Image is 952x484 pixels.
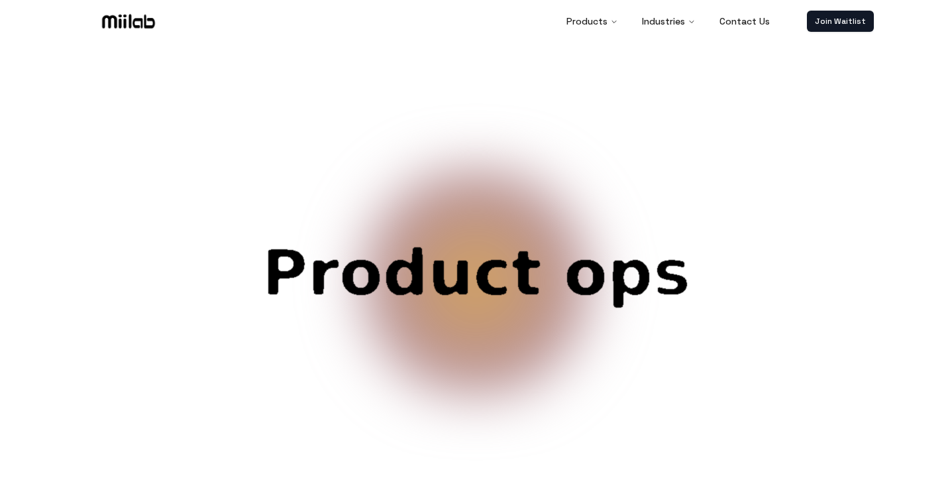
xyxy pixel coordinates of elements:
button: Products [556,8,629,34]
a: Contact Us [709,8,780,34]
a: Logo [79,11,178,31]
a: Join Waitlist [807,11,874,32]
nav: Main [556,8,780,34]
img: Logo [99,11,158,31]
span: Customer service [178,241,774,369]
button: Industries [631,8,706,34]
